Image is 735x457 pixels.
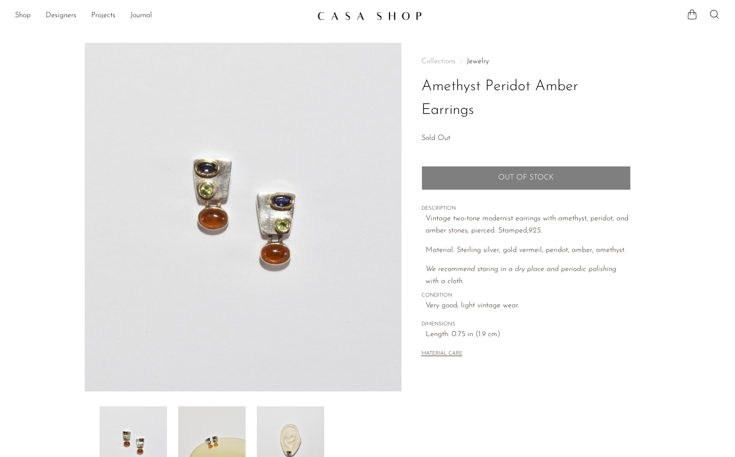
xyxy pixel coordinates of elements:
[421,351,462,358] button: MATERIAL CARE
[426,329,631,341] span: Length: 0.75 in (1.9 cm)
[130,10,152,22] a: Journal
[421,58,455,65] span: Collections
[91,10,115,22] a: Projects
[467,58,489,65] a: Jewelry
[528,227,542,234] em: 925.
[15,10,31,22] a: Shop
[421,58,631,65] nav: Breadcrumbs
[426,213,631,237] p: Vintage two-tone modernist earrings with amethyst, peridot, and amber stones, pierced. Stamped,
[421,75,631,122] h1: Amethyst Peridot Amber Earrings
[421,320,631,329] span: DIMENSIONS
[426,265,616,285] i: We recommend storing in a dry place and periodic polishing with a cloth.
[421,134,450,142] span: Sold Out
[421,291,631,300] span: CONDITION
[421,166,631,190] button: Add to cart
[421,205,631,213] span: DESCRIPTION
[426,300,631,312] span: Very good; light vintage wear.
[15,8,310,24] ul: NEW HEADER MENU
[15,8,310,24] nav: Desktop navigation
[426,245,631,257] p: Material: Sterling silver, gold vermeil, peridot, amber, amethyst.
[85,43,401,391] img: Amethyst Peridot Amber Earrings
[498,173,554,182] span: Out of stock
[46,10,76,22] a: Designers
